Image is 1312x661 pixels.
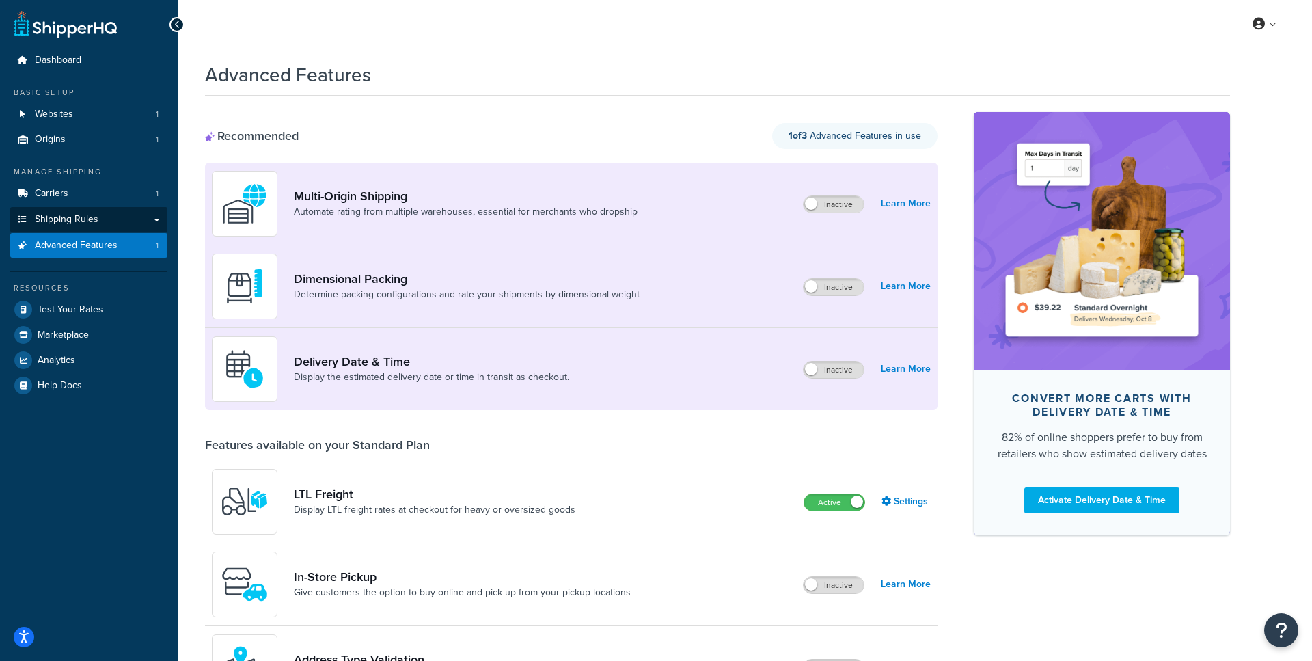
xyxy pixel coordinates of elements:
img: gfkeb5ejjkALwAAAABJRU5ErkJggg== [221,345,269,393]
span: Advanced Features in use [789,129,921,143]
a: Analytics [10,348,167,373]
div: Resources [10,282,167,294]
li: Websites [10,102,167,127]
img: WatD5o0RtDAAAAAElFTkSuQmCC [221,180,269,228]
a: Delivery Date & Time [294,354,569,369]
span: Analytics [38,355,75,366]
img: wfgcfpwTIucLEAAAAASUVORK5CYII= [221,561,269,608]
a: Multi-Origin Shipping [294,189,638,204]
a: Learn More [881,194,931,213]
div: Manage Shipping [10,166,167,178]
div: Basic Setup [10,87,167,98]
label: Inactive [804,279,864,295]
div: Features available on your Standard Plan [205,437,430,453]
a: Automate rating from multiple warehouses, essential for merchants who dropship [294,205,638,219]
span: Advanced Features [35,240,118,252]
a: Learn More [881,575,931,594]
span: Test Your Rates [38,304,103,316]
span: Websites [35,109,73,120]
span: 1 [156,109,159,120]
span: 1 [156,240,159,252]
li: Advanced Features [10,233,167,258]
span: Carriers [35,188,68,200]
img: feature-image-ddt-36eae7f7280da8017bfb280eaccd9c446f90b1fe08728e4019434db127062ab4.png [994,133,1209,349]
div: 82% of online shoppers prefer to buy from retailers who show estimated delivery dates [996,429,1208,462]
li: Origins [10,127,167,152]
a: Origins1 [10,127,167,152]
span: 1 [156,134,159,146]
span: Shipping Rules [35,214,98,226]
a: Settings [881,492,931,511]
a: Activate Delivery Date & Time [1024,487,1179,513]
a: Help Docs [10,373,167,398]
a: Dashboard [10,48,167,73]
a: Determine packing configurations and rate your shipments by dimensional weight [294,288,640,301]
a: Shipping Rules [10,207,167,232]
img: DTVBYsAAAAAASUVORK5CYII= [221,262,269,310]
a: Display LTL freight rates at checkout for heavy or oversized goods [294,503,575,517]
label: Inactive [804,577,864,593]
a: Give customers the option to buy online and pick up from your pickup locations [294,586,631,599]
label: Inactive [804,362,864,378]
a: Advanced Features1 [10,233,167,258]
a: Websites1 [10,102,167,127]
span: Marketplace [38,329,89,341]
a: Display the estimated delivery date or time in transit as checkout. [294,370,569,384]
h1: Advanced Features [205,62,371,88]
span: Help Docs [38,380,82,392]
div: Convert more carts with delivery date & time [996,392,1208,419]
span: Origins [35,134,66,146]
button: Open Resource Center [1264,613,1298,647]
span: 1 [156,188,159,200]
a: Learn More [881,277,931,296]
a: Learn More [881,360,931,379]
label: Inactive [804,196,864,213]
label: Active [804,494,864,511]
li: Carriers [10,181,167,206]
span: Dashboard [35,55,81,66]
a: Marketplace [10,323,167,347]
a: In-Store Pickup [294,569,631,584]
img: y79ZsPf0fXUFUhFXDzUgf+ktZg5F2+ohG75+v3d2s1D9TjoU8PiyCIluIjV41seZevKCRuEjTPPOKHJsQcmKCXGdfprl3L4q7... [221,478,269,526]
div: Recommended [205,129,299,144]
a: Test Your Rates [10,297,167,322]
a: Dimensional Packing [294,271,640,286]
strong: 1 of 3 [789,129,807,143]
a: LTL Freight [294,487,575,502]
a: Carriers1 [10,181,167,206]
